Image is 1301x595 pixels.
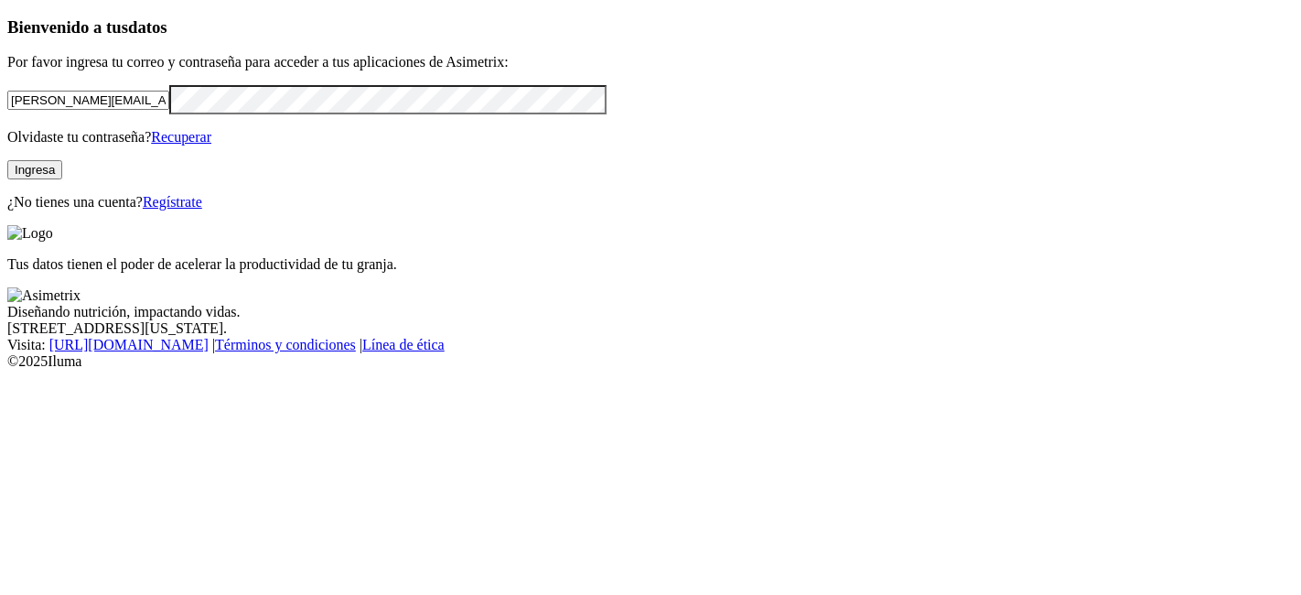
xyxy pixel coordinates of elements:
a: [URL][DOMAIN_NAME] [49,337,209,352]
p: Tus datos tienen el poder de acelerar la productividad de tu granja. [7,256,1294,273]
a: Términos y condiciones [215,337,356,352]
img: Asimetrix [7,287,81,304]
div: Diseñando nutrición, impactando vidas. [7,304,1294,320]
p: Por favor ingresa tu correo y contraseña para acceder a tus aplicaciones de Asimetrix: [7,54,1294,70]
button: Ingresa [7,160,62,179]
p: Olvidaste tu contraseña? [7,129,1294,146]
a: Recuperar [151,129,211,145]
a: Regístrate [143,194,202,210]
h3: Bienvenido a tus [7,17,1294,38]
div: Visita : | | [7,337,1294,353]
input: Tu correo [7,91,169,110]
p: ¿No tienes una cuenta? [7,194,1294,211]
img: Logo [7,225,53,242]
div: [STREET_ADDRESS][US_STATE]. [7,320,1294,337]
a: Línea de ética [362,337,445,352]
div: © 2025 Iluma [7,353,1294,370]
span: datos [128,17,167,37]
